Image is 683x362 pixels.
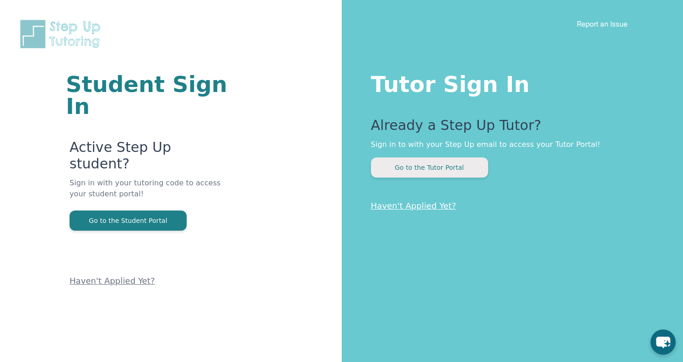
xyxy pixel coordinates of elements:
a: Go to the Student Portal [70,216,187,225]
button: Go to the Tutor Portal [371,157,488,178]
a: Haven't Applied Yet? [371,201,457,211]
img: Step Up Tutoring horizontal logo [18,18,106,50]
a: Report an Issue [577,19,628,28]
p: Sign in with your tutoring code to access your student portal! [70,178,232,211]
a: Go to the Tutor Portal [371,163,488,172]
button: chat-button [651,330,676,355]
button: Go to the Student Portal [70,211,187,231]
a: Haven't Applied Yet? [70,276,155,286]
p: Already a Step Up Tutor? [371,117,647,139]
p: Active Step Up student? [70,139,232,178]
p: Sign in to with your Step Up email to access your Tutor Portal! [371,139,647,150]
h1: Tutor Sign In [371,70,647,95]
h1: Student Sign In [66,73,232,117]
